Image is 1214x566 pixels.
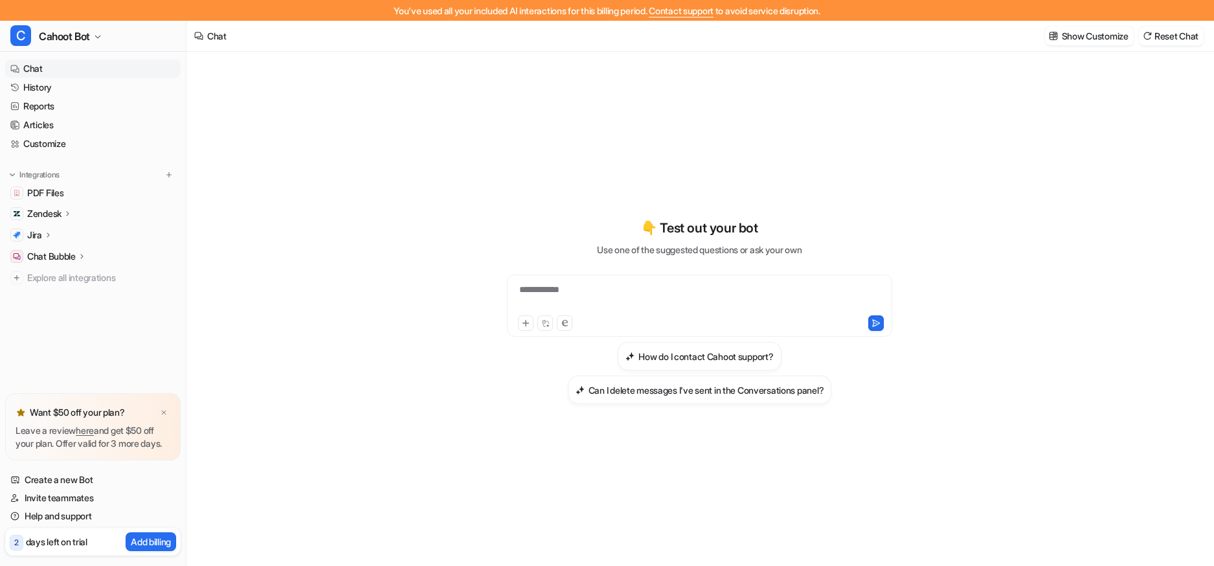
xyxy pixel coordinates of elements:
[5,135,181,153] a: Customize
[16,407,26,418] img: star
[5,60,181,78] a: Chat
[5,97,181,115] a: Reports
[1049,31,1058,41] img: customize
[13,189,21,197] img: PDF Files
[625,352,635,361] img: How do I contact Cahoot support?
[19,170,60,180] p: Integrations
[1139,27,1204,45] button: Reset Chat
[5,489,181,507] a: Invite teammates
[10,25,31,46] span: C
[14,537,19,549] p: 2
[27,267,175,288] span: Explore all integrations
[1062,29,1129,43] p: Show Customize
[5,116,181,134] a: Articles
[27,207,62,220] p: Zendesk
[10,271,23,284] img: explore all integrations
[5,168,63,181] button: Integrations
[39,27,90,45] span: Cahoot Bot
[576,385,585,395] img: Can I delete messages I've sent in the Conversations panel?
[27,250,76,263] p: Chat Bubble
[26,535,87,549] p: days left on trial
[164,170,174,179] img: menu_add.svg
[13,210,21,218] img: Zendesk
[13,253,21,260] img: Chat Bubble
[30,406,125,419] p: Want $50 off your plan?
[568,376,831,404] button: Can I delete messages I've sent in the Conversations panel?Can I delete messages I've sent in the...
[131,535,171,549] p: Add billing
[76,425,94,436] a: here
[641,218,758,238] p: 👇 Test out your bot
[5,507,181,525] a: Help and support
[126,532,176,551] button: Add billing
[13,231,21,239] img: Jira
[638,350,773,363] h3: How do I contact Cahoot support?
[27,187,63,199] span: PDF Files
[589,383,824,397] h3: Can I delete messages I've sent in the Conversations panel?
[16,424,170,450] p: Leave a review and get $50 off your plan. Offer valid for 3 more days.
[8,170,17,179] img: expand menu
[597,243,802,256] p: Use one of the suggested questions or ask your own
[160,409,168,417] img: x
[5,78,181,96] a: History
[618,342,781,370] button: How do I contact Cahoot support?How do I contact Cahoot support?
[27,229,42,242] p: Jira
[207,29,227,43] div: Chat
[5,269,181,287] a: Explore all integrations
[5,471,181,489] a: Create a new Bot
[1143,31,1152,41] img: reset
[649,5,714,16] span: Contact support
[1045,27,1134,45] button: Show Customize
[5,184,181,202] a: PDF FilesPDF Files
